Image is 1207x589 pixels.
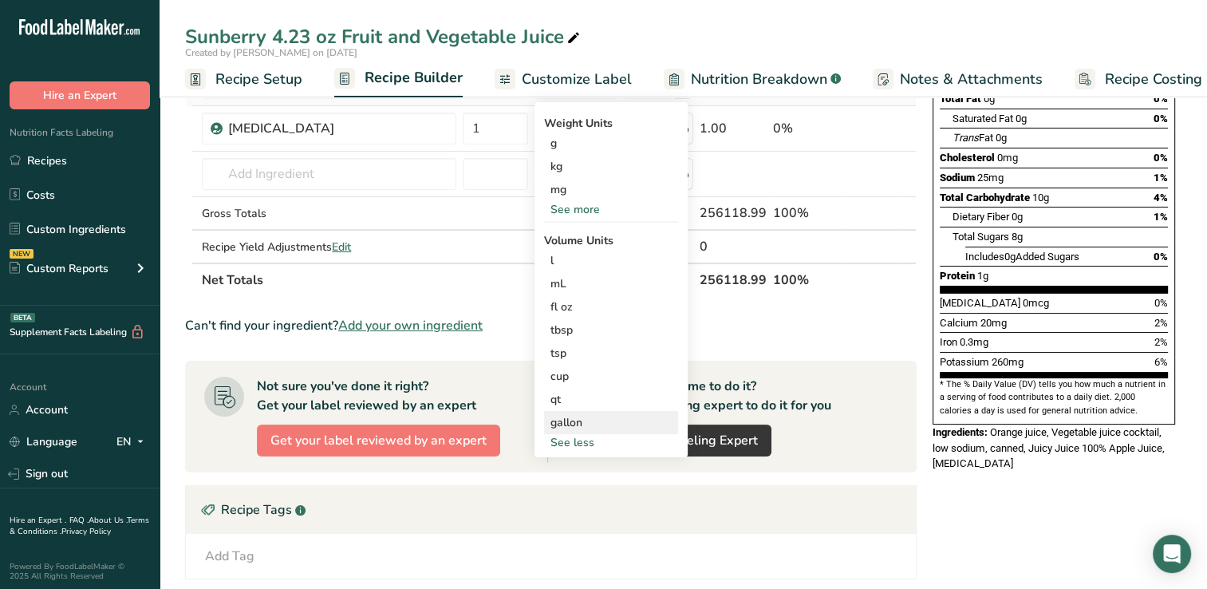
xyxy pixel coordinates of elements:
span: 0.3mg [960,336,988,348]
span: 2% [1154,336,1168,348]
div: 1.00 [700,119,767,138]
div: Custom Reports [10,260,108,277]
a: About Us . [89,515,127,526]
span: 0mg [997,152,1018,164]
span: 4% [1154,192,1168,204]
span: Includes Added Sugars [965,251,1079,263]
span: Protein [940,270,975,282]
div: Weight Units [544,115,678,132]
span: 1g [977,270,988,282]
span: Fat [953,132,993,144]
div: 0% [773,119,841,138]
a: Nutrition Breakdown [664,61,841,97]
div: Not sure you've done it right? Get your label reviewed by an expert [257,377,476,415]
a: Recipe Builder [334,60,463,98]
span: 1% [1154,172,1168,184]
div: qt [550,391,672,408]
button: Hire an Expert [10,81,150,109]
span: Total Carbohydrate [940,192,1030,204]
span: Potassium [940,356,989,368]
span: Recipe Costing [1105,69,1202,90]
div: BETA [10,313,35,322]
th: 100% [770,263,844,296]
div: Powered By FoodLabelMaker © 2025 All Rights Reserved [10,562,150,581]
div: 256118.99 [700,204,767,223]
span: 10g [1032,192,1049,204]
div: kg [544,155,678,178]
span: 6% [1154,356,1168,368]
a: Recipe Setup [185,61,302,97]
span: Edit [332,239,351,255]
div: Recipe Yield Adjustments [202,239,456,255]
div: Don't have time to do it? Hire a labeling expert to do it for you [613,377,831,415]
a: Language [10,428,77,456]
span: Calcium [940,317,978,329]
span: 0% [1154,297,1168,309]
span: 0g [1012,211,1023,223]
input: Add Ingredient [202,158,456,190]
span: Notes & Attachments [900,69,1043,90]
div: cup [550,368,672,385]
a: Notes & Attachments [873,61,1043,97]
span: 0% [1154,93,1168,105]
span: Recipe Setup [215,69,302,90]
span: Dietary Fiber [953,211,1009,223]
span: Get your label reviewed by an expert [270,431,487,450]
span: 2% [1154,317,1168,329]
a: Hire a Labeling Expert [613,425,771,457]
span: 0g [1016,113,1027,125]
span: 260mg [992,356,1024,368]
div: g [544,132,678,155]
div: See more [544,201,678,218]
span: 0g [1004,251,1016,263]
a: Hire an Expert . [10,515,66,526]
span: 0% [1154,152,1168,164]
div: mg [544,178,678,201]
span: Customize Label [522,69,632,90]
span: 20mg [980,317,1007,329]
span: 25mg [977,172,1004,184]
span: Sodium [940,172,975,184]
div: [MEDICAL_DATA] [228,119,428,138]
a: Customize Label [495,61,632,97]
div: Recipe Tags [186,486,916,534]
span: Recipe Builder [365,67,463,89]
span: Ingredients: [933,426,988,438]
span: Nutrition Breakdown [691,69,827,90]
div: See less [544,434,678,451]
div: Gross Totals [202,205,456,222]
span: 0% [1154,251,1168,263]
a: Recipe Costing [1075,61,1202,97]
div: 100% [773,204,841,223]
span: [MEDICAL_DATA] [940,297,1020,309]
button: Get your label reviewed by an expert [257,425,500,457]
div: Can't find your ingredient? [185,316,917,335]
a: Privacy Policy [61,526,111,537]
div: mL [550,275,672,292]
span: Iron [940,336,957,348]
div: 0 [700,237,767,256]
span: 0g [984,93,995,105]
div: EN [116,433,150,452]
div: Volume Units [544,232,678,249]
div: l [550,252,672,269]
span: Cholesterol [940,152,995,164]
span: Saturated Fat [953,113,1013,125]
div: tsp [550,345,672,362]
section: * The % Daily Value (DV) tells you how much a nutrient in a serving of food contributes to a dail... [940,378,1168,417]
span: 0g [996,132,1007,144]
div: Add Tag [205,547,254,566]
a: Terms & Conditions . [10,515,149,537]
span: Orange juice, Vegetable juice cocktail, low sodium, canned, Juicy Juice 100% Apple Juice, [MEDICA... [933,426,1165,469]
span: 0% [1154,113,1168,125]
th: 256118.99 [696,263,770,296]
span: 8g [1012,231,1023,243]
div: fl oz [550,298,672,315]
span: Created by [PERSON_NAME] on [DATE] [185,46,357,59]
span: Total Fat [940,93,981,105]
a: FAQ . [69,515,89,526]
i: Trans [953,132,979,144]
div: NEW [10,249,34,259]
span: 1% [1154,211,1168,223]
div: gallon [550,414,672,431]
